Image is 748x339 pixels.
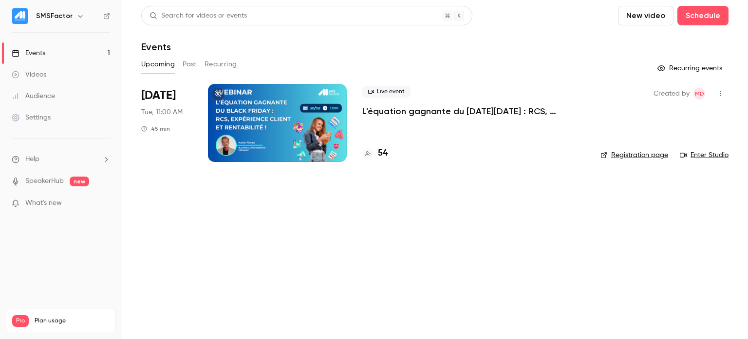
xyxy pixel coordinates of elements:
[36,11,73,21] h6: SMSFactor
[12,48,45,58] div: Events
[35,317,110,325] span: Plan usage
[378,147,388,160] h4: 54
[25,176,64,186] a: SpeakerHub
[12,8,28,24] img: SMSFactor
[362,105,585,117] a: L'équation gagnante du [DATE][DATE] : RCS, expérience client et rentabilité !
[362,147,388,160] a: 54
[70,177,89,186] span: new
[12,315,29,327] span: Pro
[12,154,110,164] li: help-dropdown-opener
[98,199,110,208] iframe: Noticeable Trigger
[12,113,51,122] div: Settings
[654,88,690,100] span: Created by
[653,60,729,76] button: Recurring events
[618,6,673,25] button: New video
[141,41,171,53] h1: Events
[141,57,175,72] button: Upcoming
[693,88,705,100] span: Marie Delamarre
[141,84,192,162] div: Sep 30 Tue, 11:00 AM (Europe/Paris)
[141,125,170,133] div: 45 min
[677,6,729,25] button: Schedule
[680,150,729,160] a: Enter Studio
[205,57,237,72] button: Recurring
[150,11,247,21] div: Search for videos or events
[25,154,39,164] span: Help
[12,91,55,101] div: Audience
[12,70,46,80] div: Videos
[600,150,668,160] a: Registration page
[141,88,176,103] span: [DATE]
[141,107,183,117] span: Tue, 11:00 AM
[362,86,411,98] span: Live event
[25,198,62,208] span: What's new
[183,57,197,72] button: Past
[695,88,704,100] span: MD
